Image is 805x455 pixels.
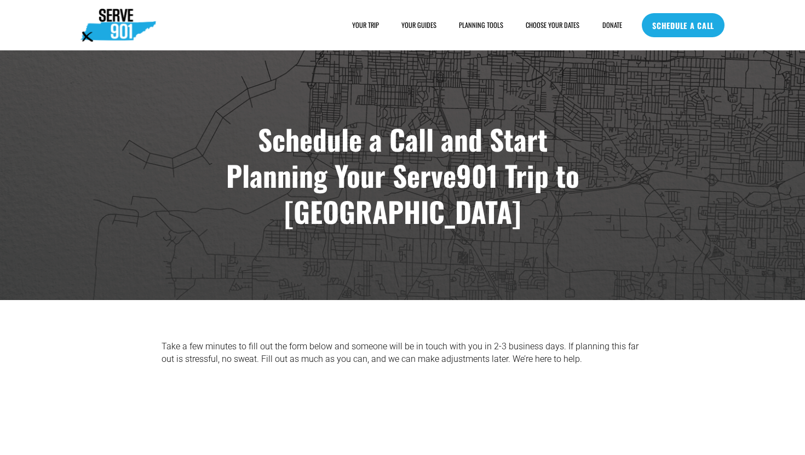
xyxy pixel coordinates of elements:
[226,118,586,232] strong: Schedule a Call and Start Planning Your Serve901 Trip to [GEOGRAPHIC_DATA]
[352,20,379,31] a: folder dropdown
[602,20,622,31] a: DONATE
[352,20,379,30] span: YOUR TRIP
[642,13,725,37] a: SCHEDULE A CALL
[526,20,579,31] a: CHOOSE YOUR DATES
[81,9,156,42] img: Serve901
[459,20,503,30] span: PLANNING TOOLS
[162,341,643,365] p: Take a few minutes to fill out the form below and someone will be in touch with you in 2-3 busine...
[459,20,503,31] a: folder dropdown
[401,20,436,31] a: YOUR GUIDES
